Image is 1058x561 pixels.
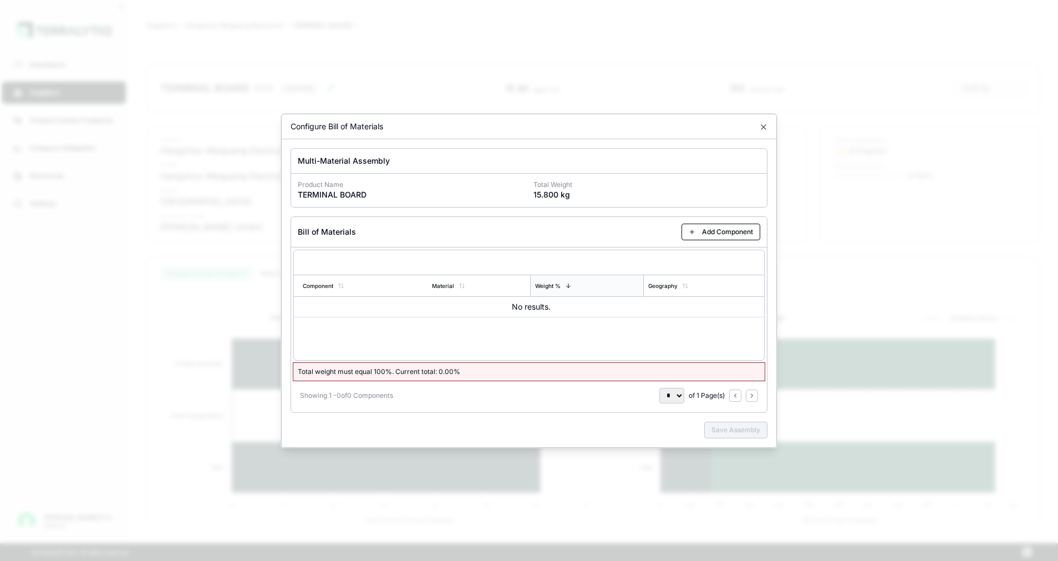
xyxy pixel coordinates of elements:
p: Total Weight [533,180,760,189]
h3: Bill of Materials [298,226,356,237]
p: 15.800 kg [533,189,760,200]
div: Material [432,282,454,289]
span: of 1 Page(s) [689,391,725,400]
p: TERMINAL BOARD [298,189,525,200]
div: Total weight must equal 100%. Current total: 0.00 % [293,363,765,381]
h3: Multi-Material Assembly [298,155,760,166]
div: Component [303,282,333,289]
div: Showing 1 - 0 of 0 Components [300,391,393,400]
button: Add Component [681,224,760,240]
p: Product Name [298,180,525,189]
div: Geography [648,282,678,289]
div: Weight % [535,282,561,289]
td: No results. [294,297,764,317]
h2: Configure Bill of Materials [291,121,383,132]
